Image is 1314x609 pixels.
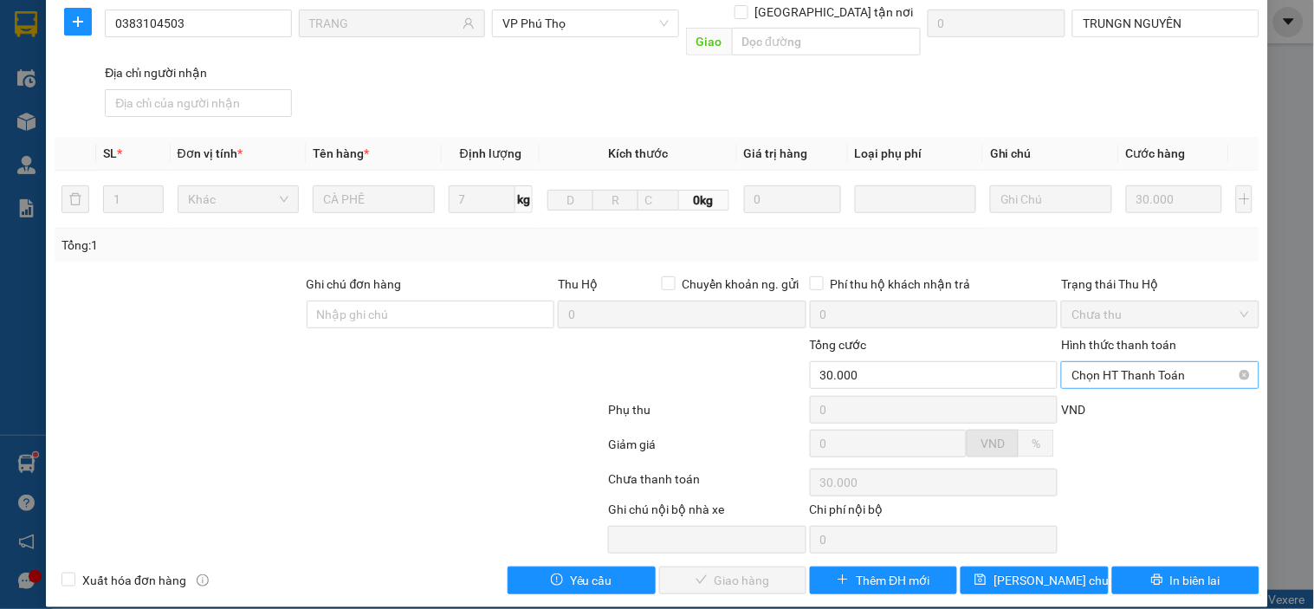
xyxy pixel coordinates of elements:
[810,338,867,352] span: Tổng cước
[837,573,849,587] span: plus
[1240,370,1250,380] span: close-circle
[606,400,807,431] div: Phụ thu
[551,573,563,587] span: exclamation-circle
[570,571,612,590] span: Yêu cầu
[748,3,921,22] span: [GEOGRAPHIC_DATA] tận nơi
[178,146,243,160] span: Đơn vị tính
[197,574,209,586] span: info-circle
[64,8,92,36] button: plus
[188,186,288,212] span: Khác
[928,10,1066,37] input: Cước giao hàng
[1151,573,1163,587] span: printer
[61,185,89,213] button: delete
[502,10,668,36] span: VP Phú Thọ
[105,89,291,117] input: Địa chỉ của người nhận
[810,500,1058,526] div: Chi phí nội bộ
[592,190,638,211] input: R
[1236,185,1252,213] button: plus
[744,146,808,160] span: Giá trị hàng
[463,17,475,29] span: user
[961,567,1108,594] button: save[PERSON_NAME] chuyển hoàn
[676,275,806,294] span: Chuyển khoản ng. gửi
[1170,571,1220,590] span: In biên lai
[856,571,929,590] span: Thêm ĐH mới
[1061,338,1176,352] label: Hình thức thanh toán
[103,146,117,160] span: SL
[732,28,921,55] input: Dọc đường
[460,146,521,160] span: Định lượng
[608,146,668,160] span: Kích thước
[1126,185,1223,213] input: 0
[810,567,957,594] button: plusThêm ĐH mới
[824,275,978,294] span: Phí thu hộ khách nhận trả
[1126,146,1186,160] span: Cước hàng
[994,571,1158,590] span: [PERSON_NAME] chuyển hoàn
[307,301,555,328] input: Ghi chú đơn hàng
[75,571,193,590] span: Xuất hóa đơn hàng
[1061,403,1085,417] span: VND
[606,470,807,500] div: Chưa thanh toán
[608,500,806,526] div: Ghi chú nội bộ nhà xe
[744,185,841,213] input: 0
[1112,567,1259,594] button: printerIn biên lai
[309,14,459,33] input: Tên người nhận
[679,190,729,211] span: 0kg
[515,185,533,213] span: kg
[981,437,1005,450] span: VND
[313,185,434,213] input: VD: Bàn, Ghế
[1071,301,1248,327] span: Chưa thu
[558,277,598,291] span: Thu Hộ
[686,28,732,55] span: Giao
[105,63,291,82] div: Địa chỉ người nhận
[848,137,983,171] th: Loại phụ phí
[508,567,655,594] button: exclamation-circleYêu cầu
[659,567,806,594] button: checkGiao hàng
[1061,275,1259,294] div: Trạng thái Thu Hộ
[65,15,91,29] span: plus
[547,190,593,211] input: D
[974,573,987,587] span: save
[606,435,807,465] div: Giảm giá
[307,277,402,291] label: Ghi chú đơn hàng
[983,137,1118,171] th: Ghi chú
[638,190,679,211] input: C
[313,146,369,160] span: Tên hàng
[990,185,1111,213] input: Ghi Chú
[1032,437,1040,450] span: %
[61,236,508,255] div: Tổng: 1
[1071,362,1248,388] span: Chọn HT Thanh Toán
